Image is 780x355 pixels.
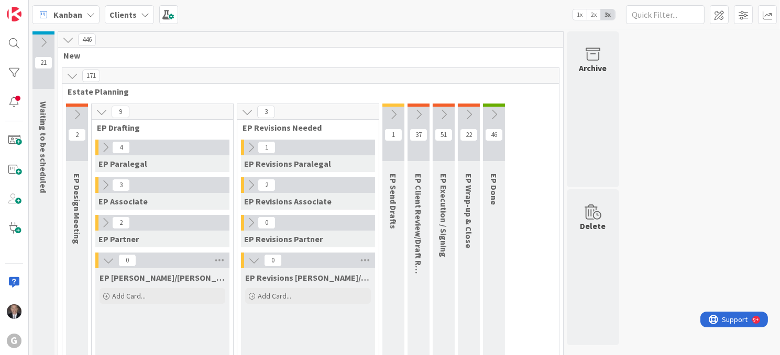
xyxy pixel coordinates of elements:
span: 2 [258,179,276,191]
span: EP Drafting [97,122,220,133]
input: Quick Filter... [626,5,705,24]
span: 0 [264,254,282,267]
span: EP Done [489,174,499,205]
span: 3x [601,9,615,20]
span: Waiting to be scheduled [38,101,49,193]
span: 3 [257,106,275,118]
span: 171 [82,70,100,82]
span: EP Revisions Paralegal [244,158,331,169]
img: Visit kanbanzone.com [7,7,21,21]
span: 4 [112,141,130,154]
img: BG [7,304,21,319]
span: Support [22,2,48,14]
span: EP Partner [98,234,139,244]
span: EP Wrap-up & Close [464,174,474,248]
span: Add Card... [258,291,291,301]
span: 446 [78,33,96,46]
span: EP Client Review/Draft Review Meeting [413,174,424,320]
span: New [63,50,550,61]
b: Clients [109,9,137,20]
div: Archive [579,62,607,74]
span: EP Revisions Partner [244,234,323,244]
span: 21 [35,56,52,69]
span: EP Brad/Jonas [100,272,225,283]
span: 1 [384,129,402,141]
span: 0 [118,254,136,267]
span: EP Revisions Associate [244,196,332,207]
span: EP Associate [98,196,148,207]
span: 1 [258,141,276,154]
span: Estate Planning [68,86,546,97]
span: 9 [112,106,129,118]
span: 51 [435,129,453,141]
span: EP Design Meeting [72,174,82,244]
span: EP Revisions Brad/Jonas [245,272,371,283]
span: EP Revisions Needed [243,122,366,133]
span: 22 [460,129,478,141]
span: 46 [485,129,503,141]
span: 37 [410,129,427,141]
span: EP Paralegal [98,158,147,169]
span: 3 [112,179,130,191]
span: 2x [587,9,601,20]
div: 9+ [53,4,58,13]
span: 2 [68,129,86,141]
span: EP Send Drafts [388,174,399,229]
span: EP Execution / Signing [438,174,449,257]
span: Kanban [53,8,82,21]
span: 0 [258,216,276,229]
span: 1x [573,9,587,20]
div: G [7,334,21,348]
div: Delete [580,220,606,232]
span: 2 [112,216,130,229]
span: Add Card... [112,291,146,301]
